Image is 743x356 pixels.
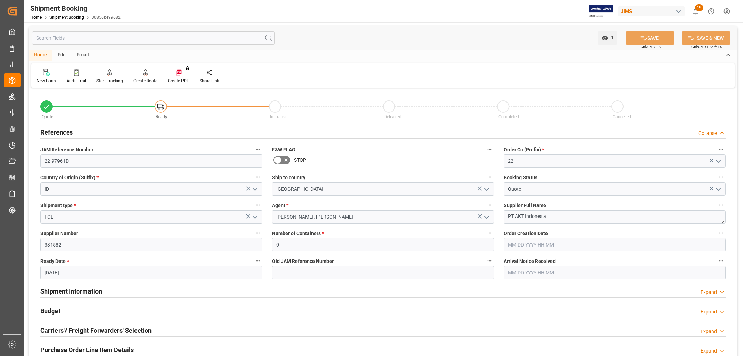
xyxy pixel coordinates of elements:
span: Order Co (Prefix) [504,146,544,153]
button: open menu [713,184,723,195]
button: Ready Date * [253,256,262,265]
button: Help Center [703,3,719,19]
button: open menu [249,184,260,195]
input: MM-DD-YYYY HH:MM [504,238,726,251]
a: Shipment Booking [49,15,84,20]
span: Quote [42,114,53,119]
div: New Form [37,78,56,84]
div: Expand [701,308,717,316]
div: Expand [701,328,717,335]
div: Expand [701,289,717,296]
button: Order Co (Prefix) * [717,145,726,154]
span: Ready [156,114,167,119]
input: MM-DD-YYYY [40,266,262,279]
div: Collapse [698,130,717,137]
input: Search Fields [32,31,275,45]
button: Shipment type * [253,200,262,210]
button: Country of Origin (Suffix) * [253,173,262,182]
span: 1 [609,35,614,40]
h2: Budget [40,306,60,316]
button: open menu [598,31,617,45]
h2: Carriers'/ Freight Forwarders' Selection [40,326,152,335]
span: Ready Date [40,258,69,265]
span: Country of Origin (Suffix) [40,174,99,181]
button: JIMS [618,5,688,18]
button: JAM Reference Number [253,145,262,154]
a: Home [30,15,42,20]
span: Delivered [384,114,401,119]
button: open menu [481,184,492,195]
img: Exertis%20JAM%20-%20Email%20Logo.jpg_1722504956.jpg [589,5,613,17]
span: Ship to country [272,174,305,181]
button: F&W FLAG [485,145,494,154]
input: Type to search/select [40,182,262,196]
span: Ctrl/CMD + Shift + S [691,44,722,50]
div: Share Link [200,78,219,84]
div: Shipment Booking [30,3,121,14]
button: SAVE [626,31,674,45]
div: Edit [52,50,71,61]
span: F&W FLAG [272,146,295,153]
span: Supplier Number [40,230,78,237]
button: Old JAM Reference Number [485,256,494,265]
button: SAVE & NEW [682,31,730,45]
button: open menu [481,212,492,222]
div: Expand [701,347,717,355]
input: MM-DD-YYYY HH:MM [504,266,726,279]
button: open menu [713,156,723,167]
h2: Shipment Information [40,287,102,296]
span: JAM Reference Number [40,146,93,153]
button: Arrival Notice Received [717,256,726,265]
button: Booking Status [717,173,726,182]
span: Number of Containers [272,230,324,237]
span: Booking Status [504,174,537,181]
h2: Purchase Order Line Item Details [40,345,134,355]
span: 18 [695,4,703,11]
button: Supplier Number [253,228,262,237]
button: Agent * [485,200,494,210]
span: Old JAM Reference Number [272,258,334,265]
span: Completed [498,114,519,119]
button: Order Creation Date [717,228,726,237]
span: STOP [294,157,306,164]
button: open menu [249,212,260,222]
span: Arrival Notice Received [504,258,556,265]
span: Supplier Full Name [504,202,546,209]
button: Supplier Full Name [717,200,726,210]
button: Ship to country [485,173,494,182]
div: Home [29,50,52,61]
span: In-Transit [270,114,288,119]
span: Ctrl/CMD + S [641,44,661,50]
span: Order Creation Date [504,230,548,237]
button: show 18 new notifications [688,3,703,19]
span: Cancelled [613,114,631,119]
div: JIMS [618,6,685,16]
div: Start Tracking [96,78,123,84]
div: Create Route [133,78,157,84]
span: Shipment type [40,202,76,209]
span: Agent [272,202,288,209]
textarea: PT AKT Indonesia [504,210,726,224]
div: Audit Trail [67,78,86,84]
button: Number of Containers * [485,228,494,237]
div: Email [71,50,94,61]
h2: References [40,128,73,137]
